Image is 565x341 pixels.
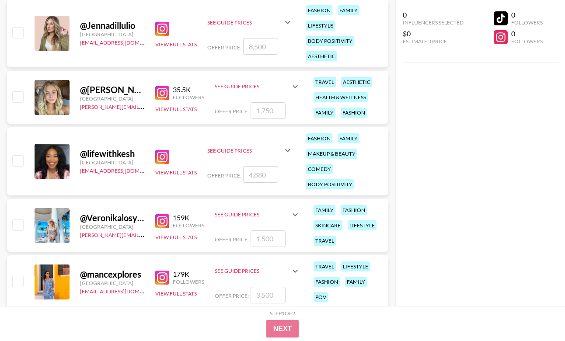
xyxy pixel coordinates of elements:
[80,269,145,280] div: @ mancexplores
[215,108,249,115] span: Offer Price:
[314,236,336,246] div: travel
[173,222,204,229] div: Followers
[207,19,282,26] div: See Guide Prices
[155,41,197,48] button: View Full Stats
[207,140,293,161] div: See Guide Prices
[314,292,328,302] div: pov
[251,230,286,247] input: 1,500
[215,261,300,282] div: See Guide Prices
[215,83,290,90] div: See Guide Prices
[155,106,197,112] button: View Full Stats
[80,230,209,238] a: [PERSON_NAME][EMAIL_ADDRESS][DOMAIN_NAME]
[80,84,145,95] div: @ [PERSON_NAME].[PERSON_NAME]
[80,148,145,159] div: @ lifewithkesh
[403,29,464,38] div: $0
[306,164,333,174] div: comedy
[306,36,354,46] div: body positivity
[215,268,290,274] div: See Guide Prices
[338,133,359,143] div: family
[173,213,204,222] div: 159K
[155,86,169,100] img: Instagram
[251,287,286,303] input: 3,500
[173,85,204,94] div: 35.5K
[341,77,372,87] div: aesthetic
[306,21,335,31] div: lifestyle
[306,5,332,15] div: fashion
[155,271,169,285] img: Instagram
[314,261,336,271] div: travel
[306,51,337,61] div: aesthetic
[155,22,169,36] img: Instagram
[306,149,357,159] div: makeup & beauty
[521,297,555,331] iframe: Drift Widget Chat Controller
[215,211,290,218] div: See Guide Prices
[266,320,299,338] button: Next
[215,204,300,225] div: See Guide Prices
[341,108,367,118] div: fashion
[338,5,359,15] div: family
[403,19,464,26] div: Influencers Selected
[207,147,282,154] div: See Guide Prices
[80,223,145,230] div: [GEOGRAPHIC_DATA]
[155,150,169,164] img: Instagram
[155,234,197,240] button: View Full Stats
[80,166,168,174] a: [EMAIL_ADDRESS][DOMAIN_NAME]
[173,94,204,101] div: Followers
[511,19,543,26] div: Followers
[215,292,249,299] span: Offer Price:
[341,205,367,215] div: fashion
[314,220,342,230] div: skincare
[80,102,209,110] a: [PERSON_NAME][EMAIL_ADDRESS][DOMAIN_NAME]
[314,108,335,118] div: family
[511,29,543,38] div: 0
[314,277,340,287] div: fashion
[80,159,145,166] div: [GEOGRAPHIC_DATA]
[314,92,368,102] div: health & wellness
[80,31,145,38] div: [GEOGRAPHIC_DATA]
[341,261,370,271] div: lifestyle
[80,20,145,31] div: @ Jennadillulio
[314,205,335,215] div: family
[243,166,278,183] input: 4,880
[348,220,377,230] div: lifestyle
[80,95,145,102] div: [GEOGRAPHIC_DATA]
[80,212,145,223] div: @ Veronikalosyuk
[314,77,336,87] div: travel
[306,133,332,143] div: fashion
[251,102,286,119] input: 1,750
[403,38,464,45] div: Estimated Price
[155,214,169,228] img: Instagram
[403,10,464,19] div: 0
[207,12,293,33] div: See Guide Prices
[155,169,197,176] button: View Full Stats
[173,270,204,278] div: 179K
[270,310,295,317] div: Step 1 of 2
[243,38,278,55] input: 8,500
[80,38,168,46] a: [EMAIL_ADDRESS][DOMAIN_NAME]
[511,38,543,45] div: Followers
[345,277,367,287] div: family
[80,286,168,295] a: [EMAIL_ADDRESS][DOMAIN_NAME]
[207,44,241,51] span: Offer Price:
[215,236,249,243] span: Offer Price:
[155,290,197,297] button: View Full Stats
[215,76,300,97] div: See Guide Prices
[511,10,543,19] div: 0
[207,172,241,179] span: Offer Price:
[173,278,204,285] div: Followers
[306,179,354,189] div: body positivity
[80,280,145,286] div: [GEOGRAPHIC_DATA]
